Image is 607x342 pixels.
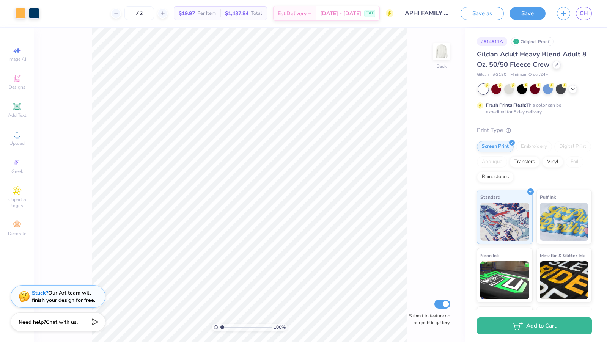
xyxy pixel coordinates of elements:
[32,289,95,304] div: Our Art team will finish your design for free.
[480,193,500,201] span: Standard
[540,261,589,299] img: Metallic & Glitter Ink
[437,63,447,70] div: Back
[480,251,499,259] span: Neon Ink
[516,141,552,152] div: Embroidery
[19,318,46,326] strong: Need help?
[320,9,361,17] span: [DATE] - [DATE]
[8,56,26,62] span: Image AI
[580,9,588,18] span: CH
[278,9,307,17] span: Est. Delivery
[540,203,589,241] img: Puff Ink
[251,9,262,17] span: Total
[510,7,546,20] button: Save
[510,156,540,168] div: Transfers
[477,37,507,46] div: # 514511A
[225,9,248,17] span: $1,437.84
[8,231,26,237] span: Decorate
[486,102,526,108] strong: Fresh Prints Flash:
[486,102,579,115] div: This color can be expedited for 5 day delivery.
[477,72,489,78] span: Gildan
[566,156,583,168] div: Foil
[4,196,30,209] span: Clipart & logos
[9,84,25,90] span: Designs
[477,156,507,168] div: Applique
[197,9,216,17] span: Per Item
[434,44,449,59] img: Back
[576,7,592,20] a: CH
[9,140,25,146] span: Upload
[405,312,450,326] label: Submit to feature on our public gallery.
[554,141,591,152] div: Digital Print
[542,156,563,168] div: Vinyl
[480,261,529,299] img: Neon Ink
[510,72,548,78] span: Minimum Order: 24 +
[540,251,585,259] span: Metallic & Glitter Ink
[540,193,556,201] span: Puff Ink
[32,289,48,297] strong: Stuck?
[11,168,23,174] span: Greek
[493,72,506,78] span: # G180
[477,141,514,152] div: Screen Print
[366,11,374,16] span: FREE
[124,6,154,20] input: – –
[511,37,554,46] div: Original Proof
[477,126,592,135] div: Print Type
[8,112,26,118] span: Add Text
[477,171,514,183] div: Rhinestones
[179,9,195,17] span: $19.97
[46,318,78,326] span: Chat with us.
[480,203,529,241] img: Standard
[477,50,587,69] span: Gildan Adult Heavy Blend Adult 8 Oz. 50/50 Fleece Crew
[274,324,286,331] span: 100 %
[477,317,592,334] button: Add to Cart
[399,6,455,21] input: Untitled Design
[461,7,504,20] button: Save as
